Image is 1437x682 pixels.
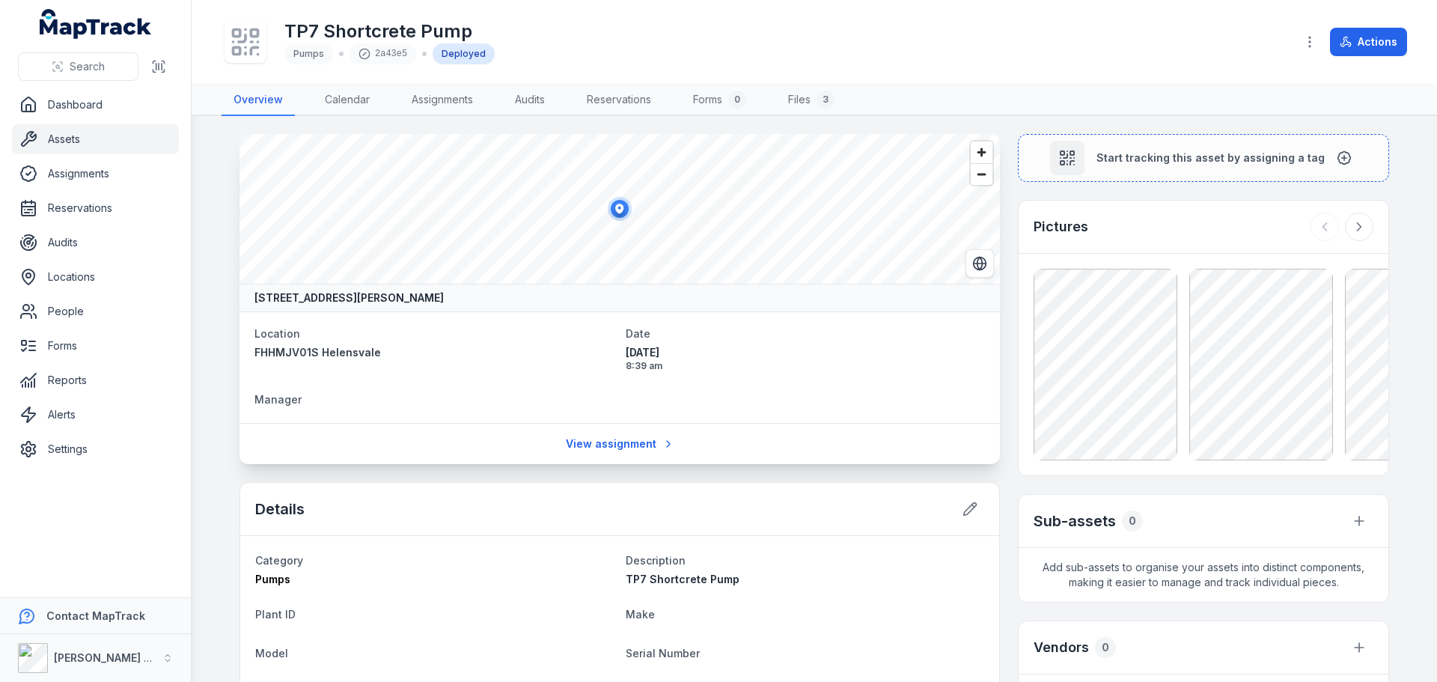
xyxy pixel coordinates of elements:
span: [DATE] [626,345,985,360]
span: TP7 Shortcrete Pump [626,573,739,585]
strong: Contact MapTrack [46,609,145,622]
span: Location [254,327,300,340]
strong: [STREET_ADDRESS][PERSON_NAME] [254,290,444,305]
a: Forms [12,331,179,361]
span: Make [626,608,655,621]
a: Assets [12,124,179,154]
h2: Sub-assets [1034,511,1116,532]
a: People [12,296,179,326]
button: Zoom in [971,141,992,163]
h1: TP7 Shortcrete Pump [284,19,495,43]
a: MapTrack [40,9,152,39]
span: Plant ID [255,608,296,621]
span: 8:39 am [626,360,985,372]
button: Search [18,52,138,81]
button: Start tracking this asset by assigning a tag [1018,134,1389,182]
a: Dashboard [12,90,179,120]
a: Assignments [400,85,485,116]
a: Audits [503,85,557,116]
div: 0 [1095,637,1116,658]
div: 0 [728,91,746,109]
a: Reservations [12,193,179,223]
h2: Details [255,499,305,520]
a: Locations [12,262,179,292]
span: Pumps [293,48,324,59]
a: Reports [12,365,179,395]
div: 2a43e5 [350,43,416,64]
a: View assignment [556,430,684,458]
a: Files3 [776,85,846,116]
span: Date [626,327,650,340]
a: Settings [12,434,179,464]
div: 3 [817,91,835,109]
span: Serial Number [626,647,700,660]
span: FHHMJV01S Helensvale [254,346,381,359]
a: Reservations [575,85,663,116]
button: Switch to Satellite View [965,249,994,278]
strong: [PERSON_NAME] Group [54,651,177,664]
span: Add sub-assets to organise your assets into distinct components, making it easier to manage and t... [1019,548,1388,602]
button: Zoom out [971,163,992,185]
canvas: Map [239,134,1000,284]
span: Description [626,554,686,567]
a: Calendar [313,85,382,116]
span: Start tracking this asset by assigning a tag [1096,150,1325,165]
span: Manager [254,393,302,406]
h3: Pictures [1034,216,1088,237]
span: Model [255,647,288,660]
div: 0 [1122,511,1143,532]
time: 9/12/2025, 8:39:03 AM [626,345,985,372]
h3: Vendors [1034,637,1089,658]
span: Category [255,554,303,567]
a: FHHMJV01S Helensvale [254,345,614,360]
a: Forms0 [681,85,758,116]
div: Deployed [433,43,495,64]
button: Actions [1330,28,1407,56]
a: Overview [222,85,295,116]
span: Pumps [255,573,290,585]
a: Audits [12,228,179,258]
a: Assignments [12,159,179,189]
a: Alerts [12,400,179,430]
span: Search [70,59,105,74]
